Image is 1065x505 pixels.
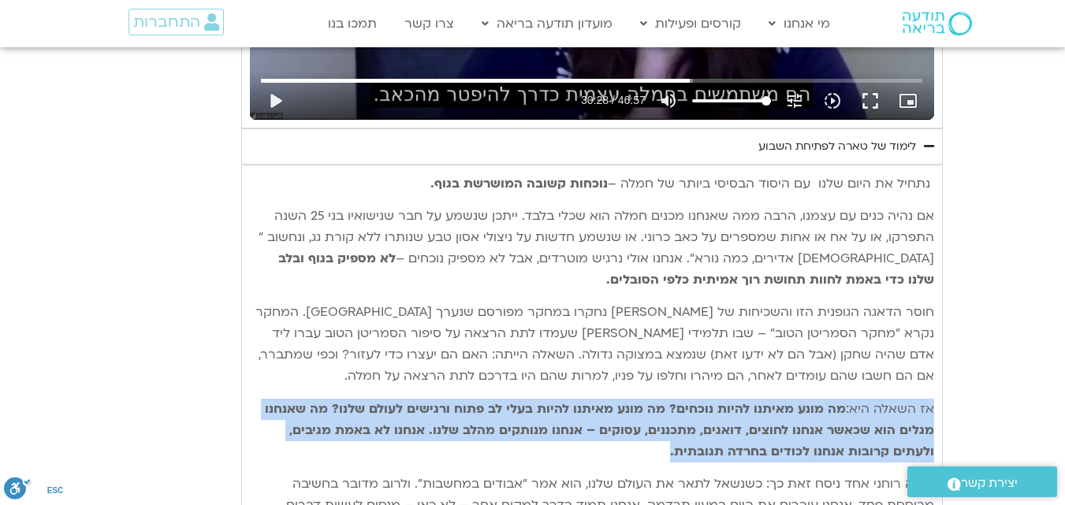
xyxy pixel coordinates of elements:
[397,9,462,39] a: צרו קשר
[903,12,972,35] img: תודעה בריאה
[761,9,838,39] a: מי אנחנו
[133,13,200,31] span: התחברות
[320,9,385,39] a: תמכו בנו
[265,400,934,460] b: מה מונע מאיתנו להיות נוכחים? מה מונע מאיתנו להיות בעלי לב פתוח ורגישים לעולם שלנו? מה שאנחנו מגלי...
[907,466,1057,497] a: יצירת קשר
[474,9,620,39] a: מועדון תודעה בריאה
[255,303,934,384] span: חוסר הדאגה הגופנית הזו והשכיחות של [PERSON_NAME] נחקרו במחקר מפורסם שנערך [GEOGRAPHIC_DATA]. המחק...
[128,9,224,35] a: התחברות
[961,473,1018,494] span: יצירת קשר
[241,128,943,165] summary: לימוד של טארה לפתיחת השבוע
[430,175,608,192] b: נוכחות קשובה המושרשת בגוף.
[278,250,934,288] b: לא מספיק בגוף ובלב שלנו כדי באמת לחוות תחושת רוך אמיתית כלפי הסובלים.
[846,400,934,418] span: אז השאלה היא:
[259,207,934,267] span: אם נהיה כנים עם עצמנו, הרבה ממה שאנחנו מכנים חמלה הוא שכלי בלבד. ייתכן שנשמע על חבר שנישואיו בני ...
[632,9,749,39] a: קורסים ופעילות
[758,137,916,156] div: לימוד של טארה לפתיחת השבוע
[608,175,930,192] span: נתחיל את היום שלנו עם היסוד הבסיסי ביותר של חמלה –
